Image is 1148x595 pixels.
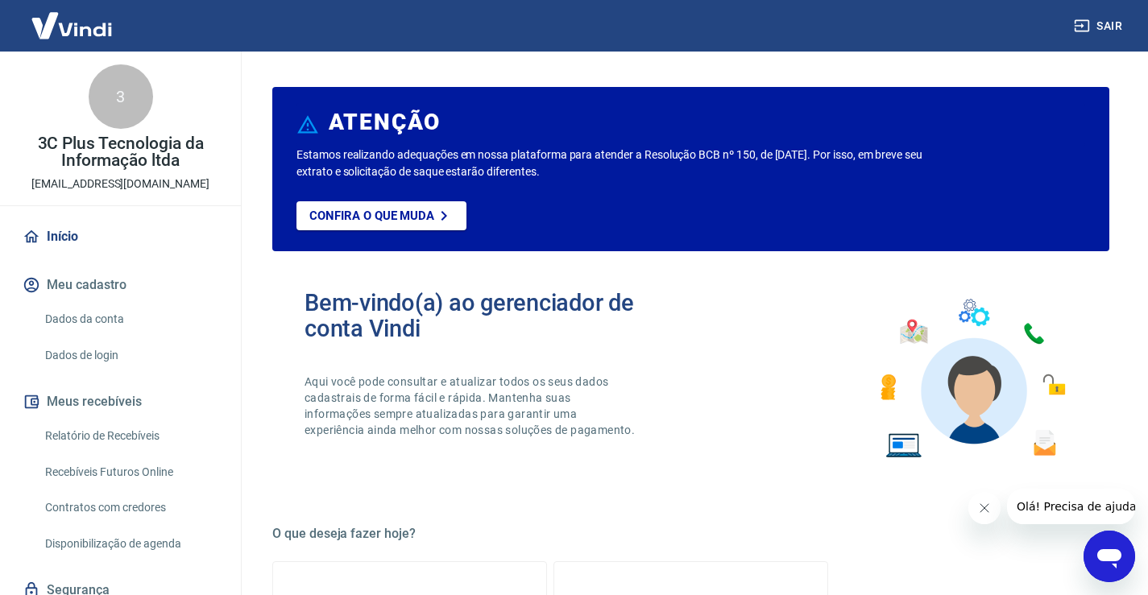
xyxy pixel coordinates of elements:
p: [EMAIL_ADDRESS][DOMAIN_NAME] [31,176,209,192]
p: Estamos realizando adequações em nossa plataforma para atender a Resolução BCB nº 150, de [DATE].... [296,147,927,180]
h6: ATENÇÃO [329,114,441,130]
p: Confira o que muda [309,209,434,223]
p: Aqui você pode consultar e atualizar todos os seus dados cadastrais de forma fácil e rápida. Mant... [305,374,638,438]
span: Olá! Precisa de ajuda? [10,11,135,24]
iframe: Botão para abrir a janela de mensagens [1084,531,1135,582]
h2: Bem-vindo(a) ao gerenciador de conta Vindi [305,290,691,341]
div: 3 [89,64,153,129]
iframe: Mensagem da empresa [1007,489,1135,524]
a: Disponibilização de agenda [39,527,222,560]
a: Confira o que muda [296,201,466,230]
button: Meu cadastro [19,267,222,303]
img: Imagem de um avatar masculino com diversos icones exemplificando as funcionalidades do gerenciado... [866,290,1077,468]
h5: O que deseja fazer hoje? [272,526,1109,542]
img: Vindi [19,1,124,50]
a: Dados de login [39,339,222,372]
button: Meus recebíveis [19,384,222,419]
a: Início [19,219,222,254]
a: Recebíveis Futuros Online [39,456,222,489]
iframe: Fechar mensagem [968,492,1001,524]
p: 3C Plus Tecnologia da Informação ltda [13,135,228,169]
a: Relatório de Recebíveis [39,419,222,452]
a: Contratos com credores [39,491,222,524]
button: Sair [1071,11,1129,41]
a: Dados da conta [39,303,222,336]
